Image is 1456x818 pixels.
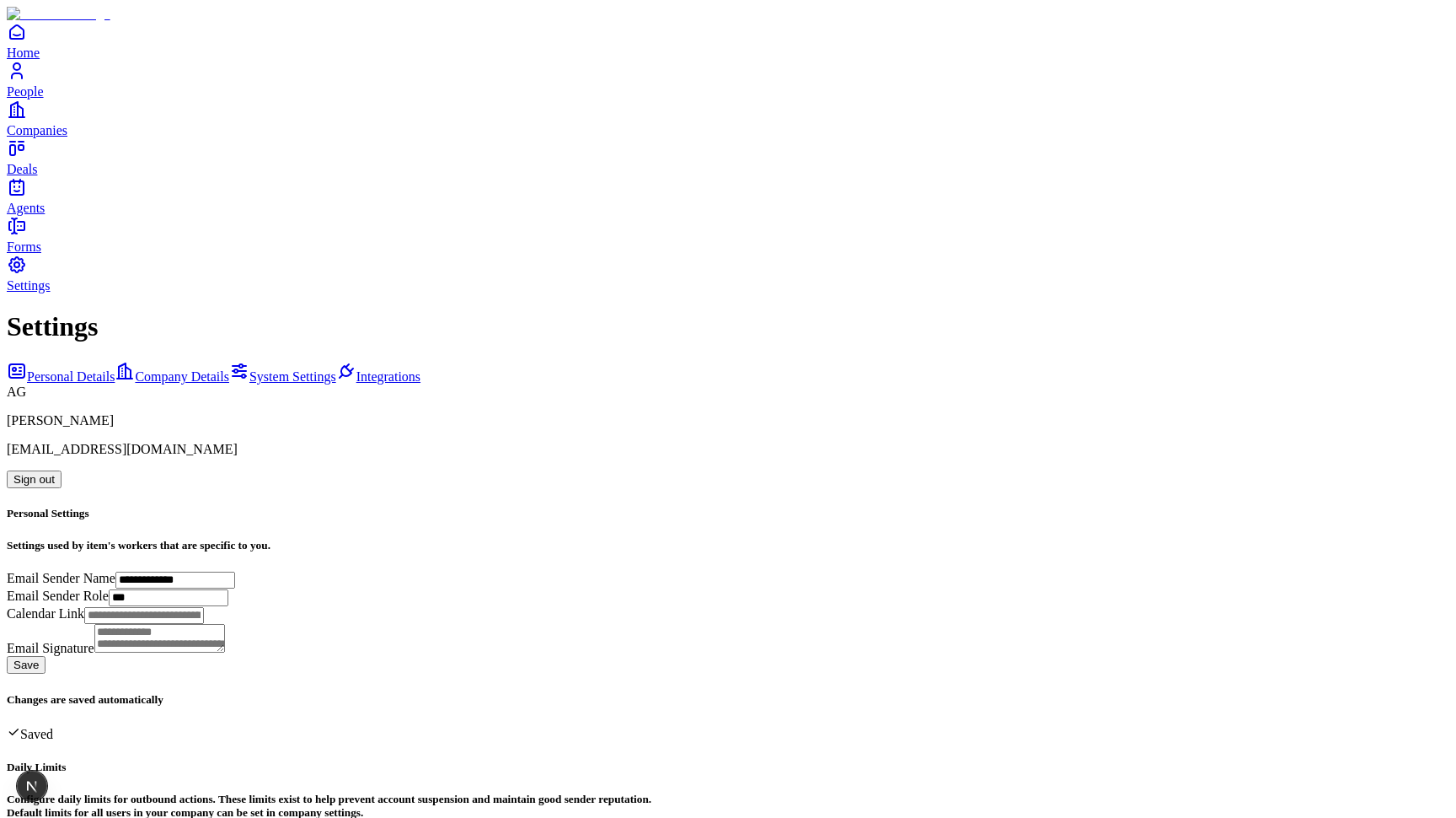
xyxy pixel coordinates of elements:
[7,7,110,22] img: Item Brain Logo
[7,201,45,215] span: Agents
[7,471,62,488] button: Sign out
[7,177,1449,215] a: Agents
[7,507,1449,520] h5: Personal Settings
[7,84,44,99] span: People
[7,693,1449,707] h5: Changes are saved automatically
[135,369,229,384] span: Company Details
[7,385,1449,400] div: AG
[7,239,41,254] span: Forms
[7,369,115,384] a: Personal Details
[229,369,336,384] a: System Settings
[7,216,1449,254] a: Forms
[7,255,1449,293] a: Settings
[7,413,1449,428] p: [PERSON_NAME]
[7,725,1449,742] div: Saved
[7,278,51,293] span: Settings
[7,571,115,585] label: Email Sender Name
[336,369,420,384] a: Integrations
[7,641,94,655] label: Email Signature
[7,442,1449,457] p: [EMAIL_ADDRESS][DOMAIN_NAME]
[7,123,67,137] span: Companies
[7,589,109,603] label: Email Sender Role
[7,162,37,176] span: Deals
[249,369,336,384] span: System Settings
[7,100,1449,137] a: Companies
[7,311,1449,342] h1: Settings
[115,369,229,384] a: Company Details
[7,656,45,674] button: Save
[7,539,1449,552] h5: Settings used by item's workers that are specific to you.
[356,369,420,384] span: Integrations
[7,138,1449,176] a: Deals
[7,606,84,621] label: Calendar Link
[7,22,1449,60] a: Home
[7,61,1449,99] a: People
[27,369,115,384] span: Personal Details
[7,46,40,60] span: Home
[7,761,1449,774] h5: Daily Limits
